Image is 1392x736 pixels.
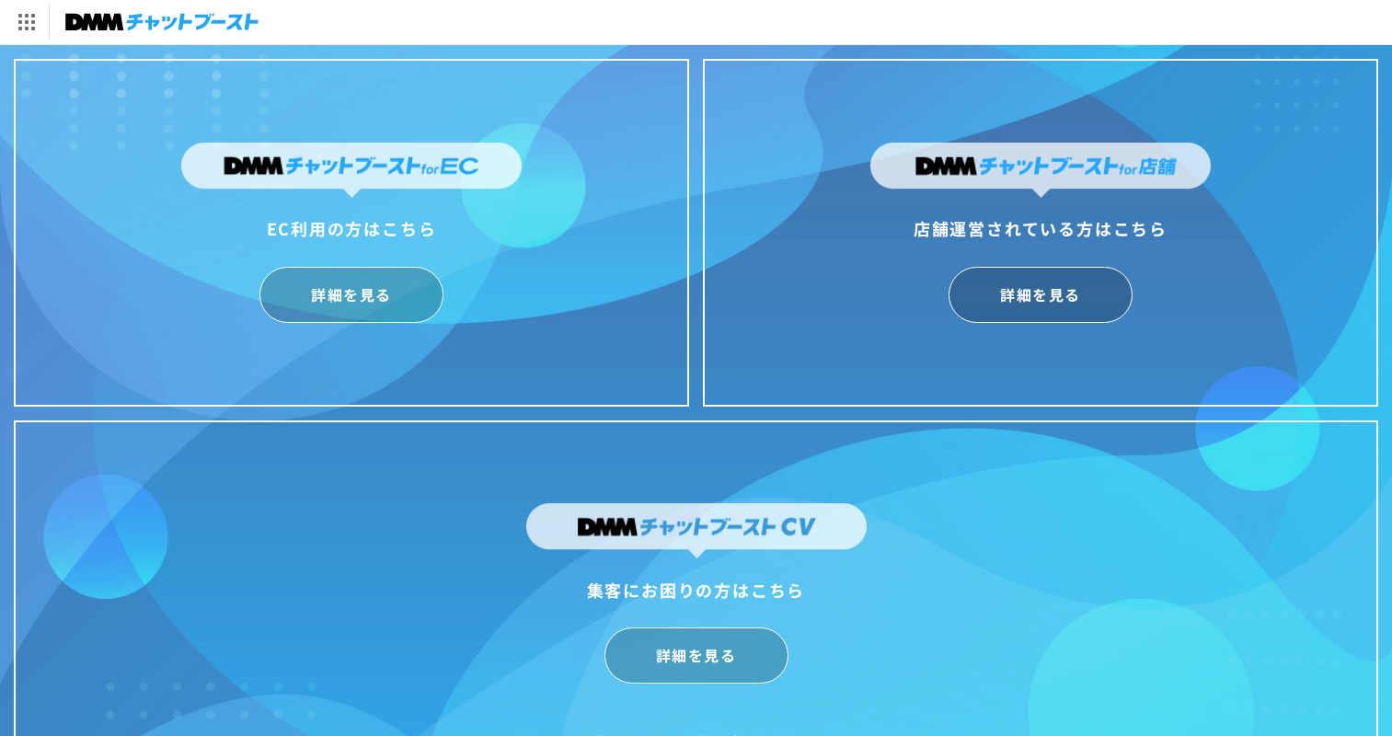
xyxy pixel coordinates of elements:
[870,143,1211,198] img: DMMチャットブーストfor店舗
[259,267,443,323] a: 詳細を見る
[949,267,1133,323] a: 詳細を見る
[526,503,867,558] img: DMMチャットブーストCV
[604,627,788,684] a: 詳細を見る
[526,575,867,604] div: 集客にお困りの方はこちら
[870,213,1211,243] div: 店舗運営されている方はこちら
[65,9,259,35] img: チャットブースト
[181,143,522,198] img: DMMチャットブーストforEC
[3,3,49,41] img: サービス
[181,213,522,243] div: EC利用の方はこちら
